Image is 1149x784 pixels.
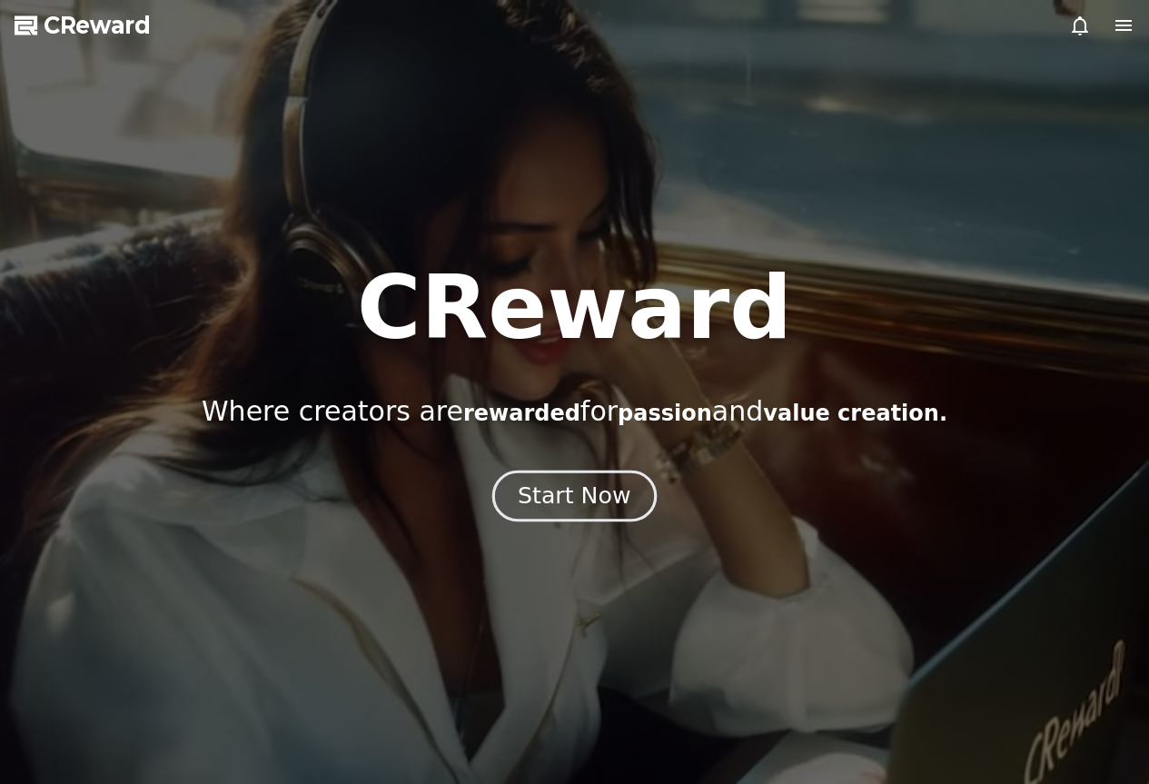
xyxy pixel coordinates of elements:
span: passion [618,401,712,426]
h1: CReward [357,264,792,352]
div: Start Now [518,481,630,511]
span: CReward [44,11,151,40]
a: CReward [15,11,151,40]
a: Start Now [496,490,653,507]
button: Start Now [492,470,657,521]
span: value creation. [763,401,947,426]
p: Where creators are for and [202,395,947,428]
span: rewarded [463,401,580,426]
